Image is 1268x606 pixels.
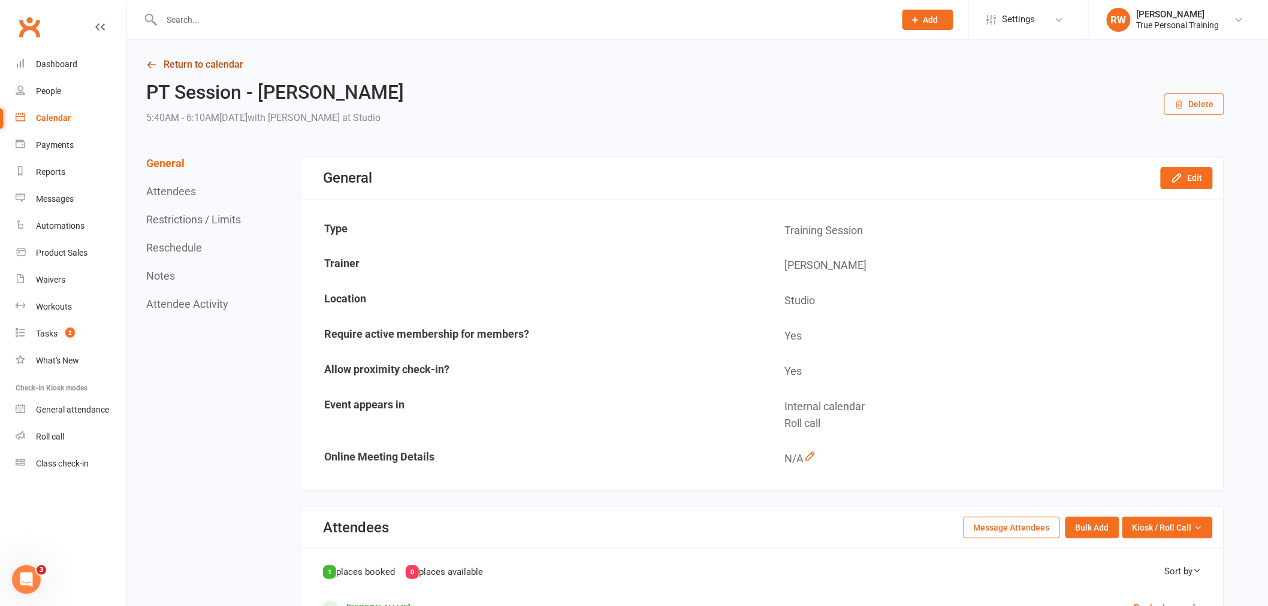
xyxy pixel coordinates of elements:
[36,356,79,365] div: What's New
[36,86,61,96] div: People
[146,269,175,282] button: Notes
[1161,167,1213,189] button: Edit
[16,240,126,266] a: Product Sales
[964,517,1060,538] button: Message Attendees
[36,275,65,284] div: Waivers
[1003,6,1035,33] span: Settings
[323,519,389,536] div: Attendees
[16,320,126,347] a: Tasks 2
[1065,517,1119,538] button: Bulk Add
[146,110,404,126] div: 5:40AM - 6:10AM[DATE]
[36,221,84,231] div: Automations
[303,319,762,353] td: Require active membership for members?
[36,167,65,177] div: Reports
[336,566,395,577] span: places booked
[785,450,1215,468] div: N/A
[16,132,126,159] a: Payments
[785,415,1215,432] div: Roll call
[16,347,126,374] a: What's New
[785,398,1215,416] div: Internal calendar
[1107,8,1131,32] div: RW
[303,390,762,441] td: Event appears in
[36,248,87,257] div: Product Sales
[1133,521,1192,534] span: Kiosk / Roll Call
[303,249,762,283] td: Trainer
[146,82,404,103] h2: PT Session - [PERSON_NAME]
[1122,517,1213,538] button: Kiosk / Roll Call
[323,169,372,186] div: General
[303,442,762,476] td: Online Meeting Details
[146,298,228,310] button: Attendee Activity
[65,328,75,338] span: 2
[763,354,1223,389] td: Yes
[16,266,126,293] a: Waivers
[36,459,89,468] div: Class check-in
[303,284,762,318] td: Location
[36,432,64,441] div: Roll call
[16,186,126,213] a: Messages
[36,59,77,69] div: Dashboard
[303,354,762,389] td: Allow proximity check-in?
[763,214,1223,248] td: Training Session
[763,319,1223,353] td: Yes
[36,194,74,204] div: Messages
[36,140,74,150] div: Payments
[146,213,241,226] button: Restrictions / Limits
[146,56,1224,73] a: Return to calendar
[16,293,126,320] a: Workouts
[146,241,202,254] button: Reschedule
[146,157,185,169] button: General
[16,213,126,240] a: Automations
[1164,93,1224,115] button: Delete
[16,450,126,477] a: Class kiosk mode
[36,329,58,338] div: Tasks
[1137,9,1219,20] div: [PERSON_NAME]
[1137,20,1219,31] div: True Personal Training
[16,396,126,423] a: General attendance kiosk mode
[12,565,41,594] iframe: Intercom live chat
[14,12,44,42] a: Clubworx
[303,214,762,248] td: Type
[16,159,126,186] a: Reports
[902,10,953,30] button: Add
[37,565,46,575] span: 3
[16,105,126,132] a: Calendar
[763,249,1223,283] td: [PERSON_NAME]
[323,565,336,579] div: 1
[342,112,381,123] span: at Studio
[146,185,196,198] button: Attendees
[247,112,340,123] span: with [PERSON_NAME]
[158,11,887,28] input: Search...
[36,113,71,123] div: Calendar
[16,423,126,450] a: Roll call
[419,566,483,577] span: places available
[923,15,938,25] span: Add
[36,405,109,414] div: General attendance
[406,565,419,579] div: 0
[16,78,126,105] a: People
[36,302,72,311] div: Workouts
[16,51,126,78] a: Dashboard
[1165,564,1202,578] div: Sort by
[763,284,1223,318] td: Studio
